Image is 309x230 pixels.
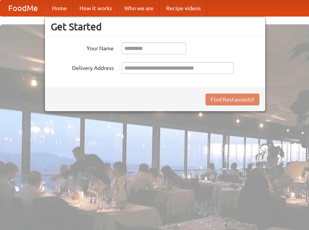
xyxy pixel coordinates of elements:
[51,62,114,72] label: Delivery Address
[160,0,207,16] a: Recipe videos
[46,0,73,16] a: Home
[205,94,259,105] button: Find Restaurants!
[51,42,114,52] label: Your Name
[118,0,160,16] a: Who we are
[0,0,46,16] a: FoodMe
[73,0,118,16] a: How it works
[51,21,259,33] h3: Get Started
